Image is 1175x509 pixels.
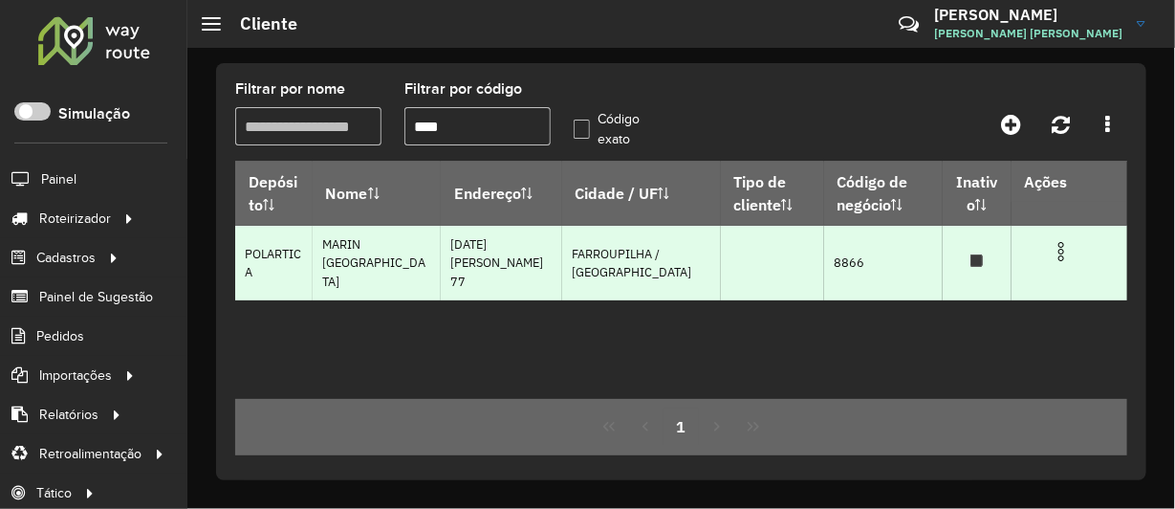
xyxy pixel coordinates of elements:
[574,109,664,149] label: Código exato
[664,409,700,445] button: 1
[235,162,313,226] th: Depósito
[824,226,943,301] td: 8866
[562,162,721,226] th: Cidade / UF
[221,13,297,34] h2: Cliente
[39,287,153,307] span: Painel de Sugestão
[824,162,943,226] th: Código de negócio
[934,6,1122,24] h3: [PERSON_NAME]
[441,162,562,226] th: Endereço
[404,77,522,100] label: Filtrar por código
[313,162,441,226] th: Nome
[39,444,141,464] span: Retroalimentação
[562,226,721,301] td: FARROUPILHA / [GEOGRAPHIC_DATA]
[441,226,562,301] td: [DATE] [PERSON_NAME] 77
[39,209,111,229] span: Roteirizador
[721,162,824,226] th: Tipo de cliente
[39,365,112,386] span: Importações
[36,483,72,503] span: Tático
[313,226,441,301] td: MARIN [GEOGRAPHIC_DATA]
[1012,162,1126,202] th: Ações
[235,77,345,100] label: Filtrar por nome
[39,405,98,425] span: Relatórios
[888,4,929,45] a: Contato Rápido
[41,169,76,189] span: Painel
[235,226,313,301] td: POLARTICA
[36,248,96,268] span: Cadastros
[58,102,130,125] label: Simulação
[943,162,1012,226] th: Inativo
[934,25,1122,42] span: [PERSON_NAME] [PERSON_NAME]
[36,326,84,346] span: Pedidos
